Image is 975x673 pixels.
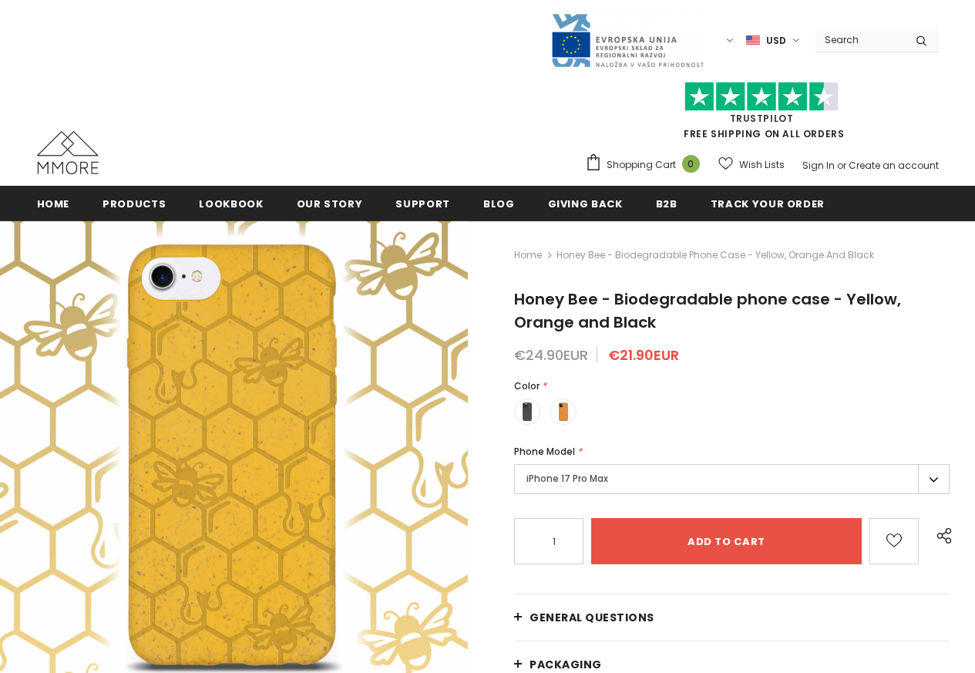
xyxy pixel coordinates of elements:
a: Create an account [849,159,939,172]
a: B2B [656,186,677,220]
span: Home [37,197,70,211]
span: Phone Model [514,445,575,458]
img: MMORE Cases [37,131,99,174]
a: Shopping Cart 0 [585,153,708,177]
img: Javni Razpis [550,12,704,69]
a: Our Story [297,186,363,220]
a: Javni Razpis [550,33,704,46]
a: Lookbook [199,186,263,220]
span: USD [766,33,786,49]
span: Giving back [548,197,623,211]
span: FREE SHIPPING ON ALL ORDERS [585,89,939,140]
a: Blog [483,186,515,220]
span: 0 [682,155,700,173]
span: €24.90EUR [514,345,588,365]
span: or [837,159,846,172]
a: Wish Lists [718,151,785,178]
a: Products [103,186,166,220]
span: Honey Bee - Biodegradable phone case - Yellow, Orange and Black [556,246,874,264]
span: €21.90EUR [608,345,679,365]
span: Color [514,379,540,392]
a: General Questions [514,594,950,641]
label: iPhone 17 Pro Max [514,464,950,494]
a: Sign In [802,159,835,172]
span: Our Story [297,197,363,211]
span: Products [103,197,166,211]
a: Home [37,186,70,220]
span: General Questions [530,610,654,625]
a: Trustpilot [730,112,794,125]
a: Giving back [548,186,623,220]
span: B2B [656,197,677,211]
a: support [395,186,450,220]
img: USD [746,34,760,47]
a: Track your order [711,186,825,220]
input: Add to cart [591,518,862,564]
img: Trust Pilot Stars [684,82,839,112]
span: PACKAGING [530,657,602,672]
input: Search Site [815,29,904,51]
span: Track your order [711,197,825,211]
a: Home [514,246,542,264]
span: Blog [483,197,515,211]
span: Shopping Cart [607,157,676,173]
span: support [395,197,450,211]
span: Lookbook [199,197,263,211]
span: Wish Lists [739,157,785,173]
span: Honey Bee - Biodegradable phone case - Yellow, Orange and Black [514,288,901,333]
